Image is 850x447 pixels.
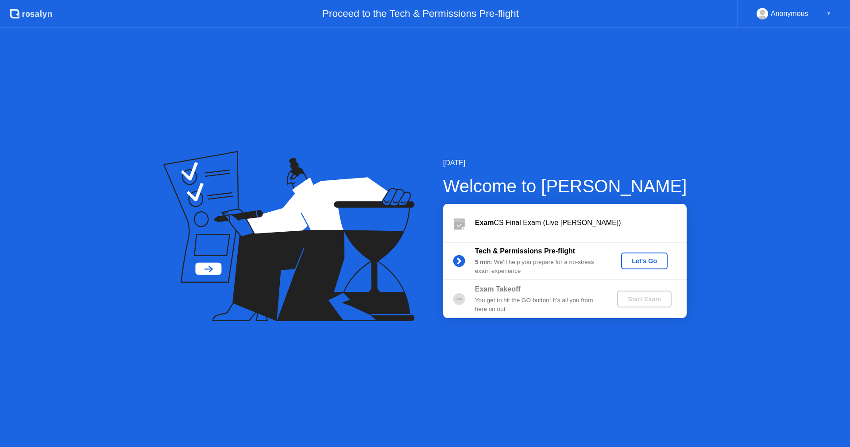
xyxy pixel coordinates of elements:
b: 5 min [475,259,491,265]
div: CS Final Exam (Live [PERSON_NAME]) [475,218,687,228]
button: Start Exam [617,291,672,307]
b: Exam [475,219,494,226]
div: Anonymous [771,8,808,19]
div: ▼ [827,8,831,19]
div: Let's Go [625,257,664,264]
div: Start Exam [621,295,668,303]
b: Exam Takeoff [475,285,521,293]
div: [DATE] [443,158,687,168]
b: Tech & Permissions Pre-flight [475,247,575,255]
div: You get to hit the GO button! It’s all you from here on out [475,296,603,314]
button: Let's Go [621,253,668,269]
div: : We’ll help you prepare for a no-stress exam experience [475,258,603,276]
div: Welcome to [PERSON_NAME] [443,173,687,199]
